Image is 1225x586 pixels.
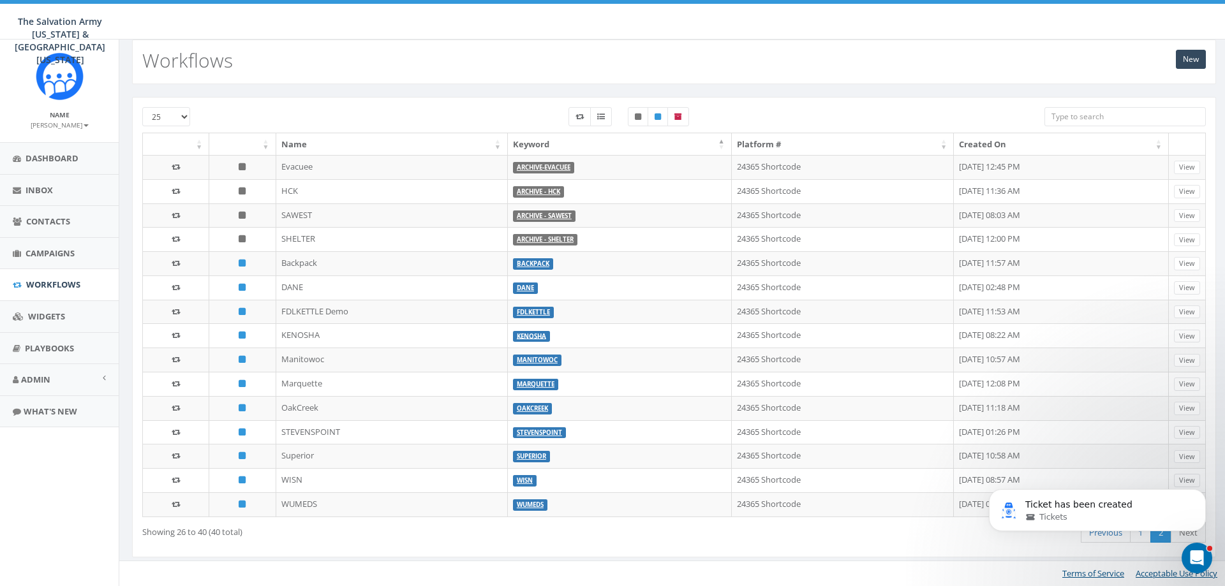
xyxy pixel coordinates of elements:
a: WUMEDS [517,501,544,509]
i: Unpublished [239,163,246,171]
td: Backpack [276,251,508,275]
span: Campaigns [26,247,75,259]
a: Archive - SAWEST [517,212,572,220]
td: [DATE] 08:57 AM [954,468,1169,492]
a: Manitowoc [517,356,558,364]
td: [DATE] 08:22 AM [954,323,1169,348]
td: [DATE] 12:45 PM [954,155,1169,179]
td: Marquette [276,372,508,396]
a: Terms of Service [1062,568,1124,579]
td: [DATE] 11:36 AM [954,179,1169,203]
td: 24365 Shortcode [732,155,954,179]
a: Archive-Evacuee [517,163,570,172]
span: Playbooks [25,342,74,354]
th: Created On: activate to sort column ascending [954,133,1169,156]
span: Workflows [26,279,80,290]
i: Unpublished [239,187,246,195]
span: Contacts [26,216,70,227]
td: 24365 Shortcode [732,179,954,203]
td: WISN [276,468,508,492]
td: HCK [276,179,508,203]
a: Superior [517,452,546,460]
i: Published [239,379,246,388]
td: 24365 Shortcode [732,444,954,468]
i: Published [239,476,246,484]
td: 24365 Shortcode [732,492,954,516]
a: View [1174,330,1200,343]
td: 24365 Shortcode [732,372,954,396]
a: Archive - HCK [517,187,560,196]
td: Manitowoc [276,348,508,372]
span: The Salvation Army [US_STATE] & [GEOGRAPHIC_DATA][US_STATE] [15,15,105,66]
a: View [1174,161,1200,174]
i: Published [239,331,246,339]
td: 24365 Shortcode [732,227,954,251]
label: Menu [590,107,612,126]
th: Platform #: activate to sort column ascending [732,133,954,156]
span: Admin [21,374,50,385]
a: View [1174,185,1200,198]
input: Type to search [1044,107,1206,126]
a: New [1176,50,1206,69]
a: View [1174,377,1200,391]
td: 24365 Shortcode [732,420,954,444]
td: 24365 Shortcode [732,300,954,324]
i: Published [239,355,246,363]
span: Widgets [28,311,65,322]
th: Keyword: activate to sort column descending [508,133,732,156]
td: KENOSHA [276,323,508,348]
a: STEVENSPOINT [517,429,562,437]
i: Published [239,428,246,436]
i: Published [239,500,246,508]
a: View [1174,257,1200,270]
td: 24365 Shortcode [732,275,954,300]
a: FDLKETTLE [517,308,550,316]
td: [DATE] 11:18 AM [954,396,1169,420]
a: View [1174,450,1200,464]
a: View [1174,233,1200,247]
td: FDLKETTLE Demo [276,300,508,324]
td: 24365 Shortcode [732,251,954,275]
div: Showing 26 to 40 (40 total) [142,521,574,538]
label: Workflow [568,107,591,126]
a: WISN [517,476,533,485]
i: Unpublished [239,235,246,243]
td: OakCreek [276,396,508,420]
label: Published [648,107,668,126]
a: OakCreek [517,404,548,413]
a: View [1174,209,1200,223]
i: Published [239,451,246,460]
a: View [1174,281,1200,295]
td: STEVENSPOINT [276,420,508,444]
td: 24365 Shortcode [732,468,954,492]
td: [DATE] 12:00 PM [954,227,1169,251]
i: Published [239,283,246,291]
td: 24365 Shortcode [732,323,954,348]
td: 24365 Shortcode [732,396,954,420]
a: [PERSON_NAME] [31,119,89,130]
span: Dashboard [26,152,78,164]
label: Archived [667,107,689,126]
td: [DATE] 10:58 AM [954,444,1169,468]
td: [DATE] 08:03 AM [954,203,1169,228]
th: : activate to sort column ascending [209,133,276,156]
td: 24365 Shortcode [732,348,954,372]
a: KENOSHA [517,332,546,340]
a: Backpack [517,260,549,268]
td: 24365 Shortcode [732,203,954,228]
iframe: Intercom notifications message [970,462,1225,552]
td: [DATE] 10:57 AM [954,348,1169,372]
th: : activate to sort column ascending [143,133,209,156]
label: Unpublished [628,107,648,126]
small: Name [50,110,70,119]
small: [PERSON_NAME] [31,121,89,129]
i: Published [239,404,246,412]
iframe: Intercom live chat [1182,543,1212,573]
td: [DATE] 08:00 AM [954,492,1169,516]
a: View [1174,402,1200,415]
td: SHELTER [276,227,508,251]
td: WUMEDS [276,492,508,516]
